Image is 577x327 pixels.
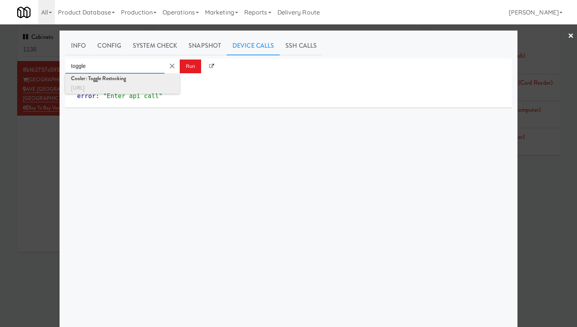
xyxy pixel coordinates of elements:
[17,6,31,19] img: Micromart
[71,83,174,93] div: [URL]
[65,36,92,55] a: Info
[166,60,178,72] button: Clear Input
[96,92,100,100] span: :
[227,36,280,55] a: Device Calls
[92,36,127,55] a: Config
[71,74,174,84] div: Cooler: Toggle Restocking
[568,24,574,48] a: ×
[127,36,183,55] a: System Check
[180,60,201,73] button: Run
[183,36,227,55] a: Snapshot
[103,92,163,100] span: "Enter api call"
[280,36,322,55] a: SSH Calls
[77,92,96,100] span: error
[65,58,164,74] input: Enter api call...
